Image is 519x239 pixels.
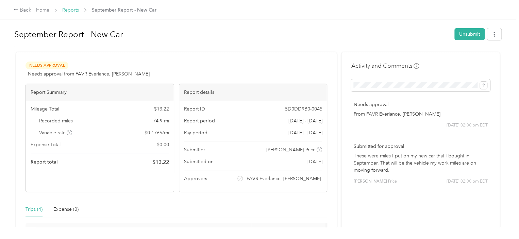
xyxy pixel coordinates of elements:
[184,146,205,153] span: Submitter
[184,129,207,136] span: Pay period
[288,129,322,136] span: [DATE] - [DATE]
[145,129,169,136] span: $ 0.1765 / mi
[184,158,214,165] span: Submitted on
[14,26,450,42] h1: September Report - New Car
[307,158,322,165] span: [DATE]
[184,175,207,182] span: Approvers
[36,7,49,13] a: Home
[53,206,79,213] div: Expense (0)
[31,141,61,148] span: Expense Total
[28,70,150,78] span: Needs approval from FAVR Everlance, [PERSON_NAME]
[447,178,488,185] span: [DATE] 02:00 pm EDT
[353,101,488,108] p: Needs approval
[62,7,79,13] a: Reports
[26,62,68,69] span: Needs Approval
[454,28,485,40] button: Unsubmit
[26,206,43,213] div: Trips (4)
[447,122,488,129] span: [DATE] 02:00 pm EDT
[179,84,327,101] div: Report details
[31,158,58,166] span: Report total
[266,146,316,153] span: [PERSON_NAME] Price
[481,201,519,239] iframe: Everlance-gr Chat Button Frame
[353,152,488,174] p: These were miles I put on my new car that I bought in September. That will be the vehicle my work...
[154,105,169,113] span: $ 13.22
[14,6,31,14] div: Back
[157,141,169,148] span: $ 0.00
[353,143,488,150] p: Submitted for approval
[247,175,321,182] span: FAVR Everlance, [PERSON_NAME]
[184,105,205,113] span: Report ID
[351,62,419,70] h4: Activity and Comments
[184,117,215,124] span: Report period
[285,105,322,113] span: 5D0DD9B0-0045
[39,117,73,124] span: Recorded miles
[92,6,156,14] span: September Report - New Car
[288,117,322,124] span: [DATE] - [DATE]
[31,105,59,113] span: Mileage Total
[152,158,169,166] span: $ 13.22
[39,129,72,136] span: Variable rate
[26,84,174,101] div: Report Summary
[353,110,488,118] p: From FAVR Everlance, [PERSON_NAME]
[153,117,169,124] span: 74.9 mi
[353,178,397,185] span: [PERSON_NAME] Price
